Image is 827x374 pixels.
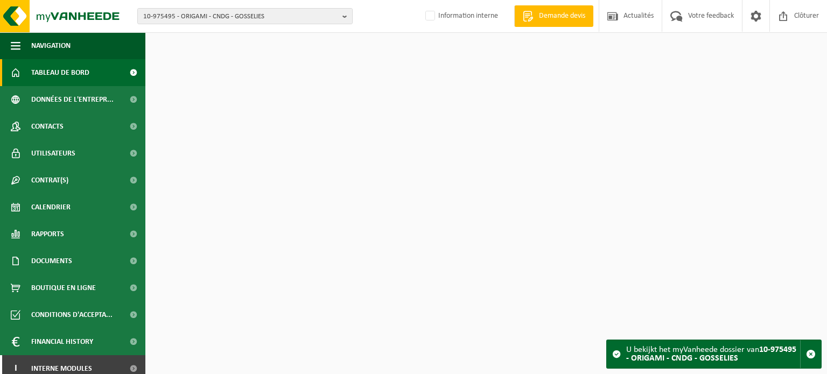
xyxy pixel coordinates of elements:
span: Demande devis [536,11,588,22]
span: Boutique en ligne [31,274,96,301]
div: U bekijkt het myVanheede dossier van [626,340,800,368]
span: Données de l'entrepr... [31,86,114,113]
span: 10-975495 - ORIGAMI - CNDG - GOSSELIES [143,9,338,25]
span: Tableau de bord [31,59,89,86]
span: Utilisateurs [31,140,75,167]
span: Contacts [31,113,64,140]
span: Contrat(s) [31,167,68,194]
span: Documents [31,248,72,274]
strong: 10-975495 - ORIGAMI - CNDG - GOSSELIES [626,345,796,363]
span: Conditions d'accepta... [31,301,113,328]
span: Rapports [31,221,64,248]
span: Navigation [31,32,71,59]
a: Demande devis [514,5,593,27]
span: Calendrier [31,194,71,221]
span: Financial History [31,328,93,355]
label: Information interne [423,8,498,24]
button: 10-975495 - ORIGAMI - CNDG - GOSSELIES [137,8,353,24]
